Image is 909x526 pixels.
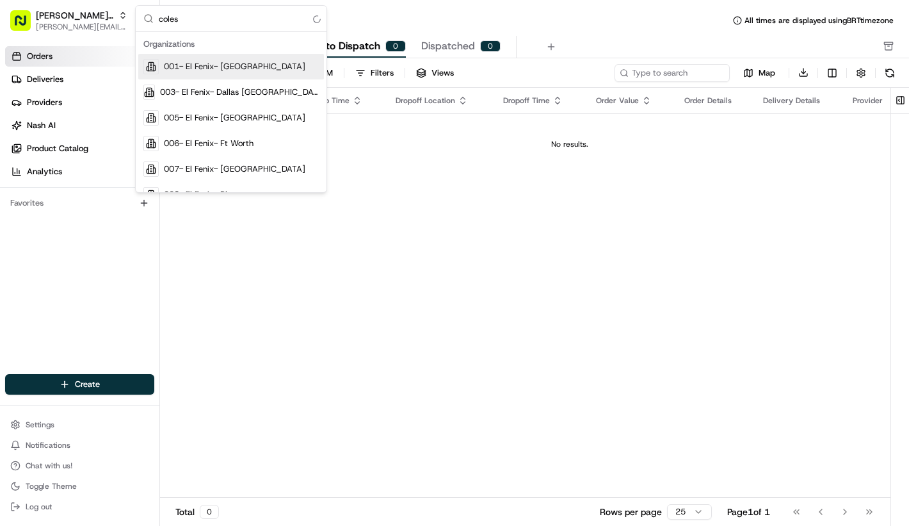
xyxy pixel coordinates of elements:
[138,35,324,54] div: Organizations
[164,163,305,175] span: 007- El Fenix- [GEOGRAPHIC_DATA]
[26,440,70,450] span: Notifications
[113,199,140,209] span: [DATE]
[27,120,56,131] span: Nash AI
[58,135,176,145] div: We're available if you need us!
[40,233,104,243] span: [PERSON_NAME]
[385,40,406,52] div: 0
[5,46,159,67] a: Orders
[615,64,730,82] input: Type to search
[198,164,233,179] button: See all
[5,498,154,516] button: Log out
[106,233,111,243] span: •
[26,481,77,491] span: Toggle Theme
[5,69,159,90] a: Deliveries
[40,199,104,209] span: [PERSON_NAME]
[684,95,743,106] div: Order Details
[27,122,50,145] img: 4988371391238_9404d814bf3eb2409008_72.png
[164,138,253,149] span: 006- El Fenix- Ft Worth
[13,186,33,207] img: Mariam Aslam
[121,286,205,299] span: API Documentation
[127,318,155,327] span: Pylon
[881,64,899,82] button: Refresh
[8,281,103,304] a: 📗Knowledge Base
[26,502,52,512] span: Log out
[58,122,210,135] div: Start new chat
[5,457,154,475] button: Chat with us!
[759,67,775,79] span: Map
[5,115,159,136] a: Nash AI
[26,199,36,210] img: 1736555255976-a54dd68f-1ca7-489b-9aae-adbdc363a1c4
[27,166,62,177] span: Analytics
[108,288,118,298] div: 💻
[421,38,475,54] span: Dispatched
[160,86,319,98] span: 003- El Fenix- Dallas [GEOGRAPHIC_DATA][PERSON_NAME]
[136,32,326,192] div: Suggestions
[503,95,575,106] div: Dropoff Time
[596,95,664,106] div: Order Value
[5,161,159,182] a: Analytics
[200,505,219,519] div: 0
[36,22,127,32] button: [PERSON_NAME][EMAIL_ADDRESS][DOMAIN_NAME]
[27,143,88,154] span: Product Catalog
[431,67,454,79] span: Views
[5,92,159,113] a: Providers
[33,83,211,96] input: Clear
[36,9,113,22] button: [PERSON_NAME] Org
[27,51,52,62] span: Orders
[13,51,233,72] p: Welcome 👋
[26,461,72,471] span: Chat with us!
[5,477,154,495] button: Toggle Theme
[5,193,154,213] div: Favorites
[26,420,54,430] span: Settings
[727,505,770,518] div: Page 1 of 1
[26,286,98,299] span: Knowledge Base
[13,221,33,242] img: Lucas Ferreira
[600,505,662,518] p: Rows per page
[113,233,140,243] span: [DATE]
[5,436,154,454] button: Notifications
[164,61,305,72] span: 001- El Fenix- [GEOGRAPHIC_DATA]
[5,416,154,434] button: Settings
[371,67,394,79] div: Filters
[410,64,460,82] button: Views
[13,122,36,145] img: 1736555255976-a54dd68f-1ca7-489b-9aae-adbdc363a1c4
[480,40,501,52] div: 0
[5,374,154,395] button: Create
[159,6,319,31] input: Search...
[90,317,155,327] a: Powered byPylon
[103,281,211,304] a: 💻API Documentation
[744,15,894,26] span: All times are displayed using BRT timezone
[350,64,399,82] button: Filters
[735,65,784,81] button: Map
[306,95,374,106] div: Pickup Time
[164,189,241,201] span: 008- El Fenix- Plano
[106,199,111,209] span: •
[164,112,305,124] span: 005- El Fenix- [GEOGRAPHIC_DATA]
[763,95,832,106] div: Delivery Details
[293,38,380,54] span: Ready to Dispatch
[27,74,63,85] span: Deliveries
[218,126,233,142] button: Start new chat
[5,5,133,36] button: [PERSON_NAME] Org[PERSON_NAME][EMAIL_ADDRESS][DOMAIN_NAME]
[175,505,219,519] div: Total
[5,138,159,159] a: Product Catalog
[396,95,483,106] div: Dropoff Location
[75,379,100,390] span: Create
[27,97,62,108] span: Providers
[13,13,38,38] img: Nash
[13,167,86,177] div: Past conversations
[13,288,23,298] div: 📗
